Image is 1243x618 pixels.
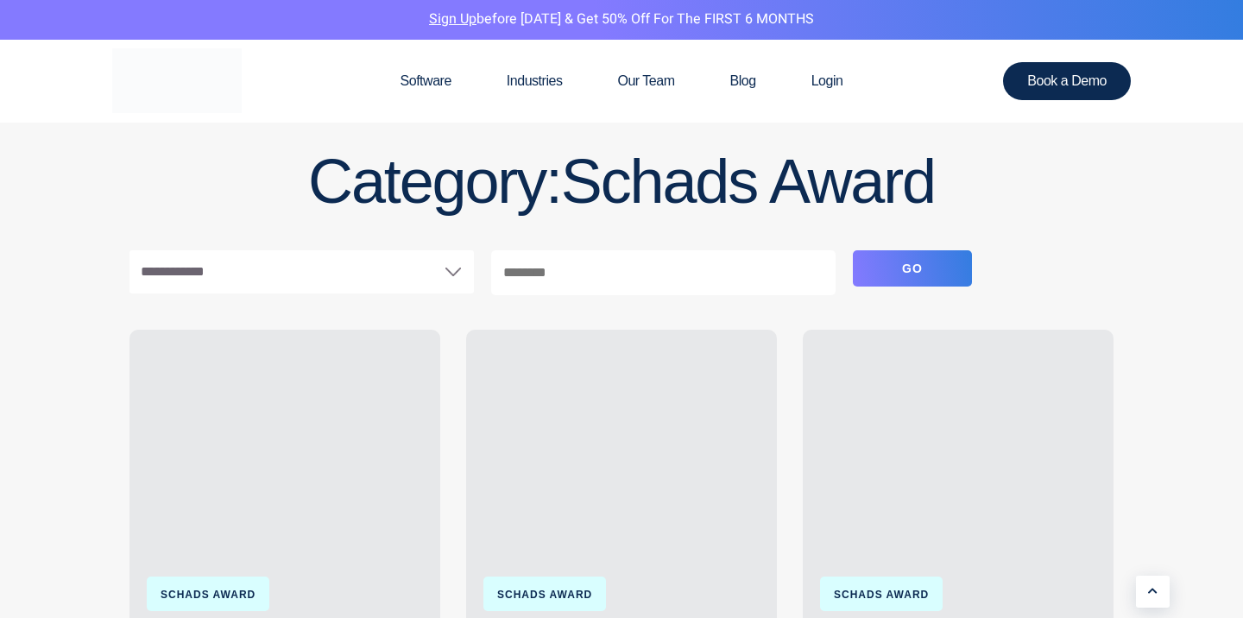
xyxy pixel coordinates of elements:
[13,9,1230,31] p: before [DATE] & Get 50% Off for the FIRST 6 MONTHS
[479,40,590,123] a: Industries
[497,589,592,601] a: Schads Award
[703,40,784,123] a: Blog
[1027,74,1107,88] span: Book a Demo
[834,589,929,601] a: Schads Award
[429,9,476,29] a: Sign Up
[1136,576,1170,608] a: Learn More
[561,147,935,216] span: Schads Award
[373,40,479,123] a: Software
[161,589,256,601] a: Schads Award
[1003,62,1131,100] a: Book a Demo
[853,250,972,287] button: Go
[902,262,923,275] span: Go
[590,40,702,123] a: Our Team
[129,130,1114,216] h1: Category:
[784,40,871,123] a: Login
